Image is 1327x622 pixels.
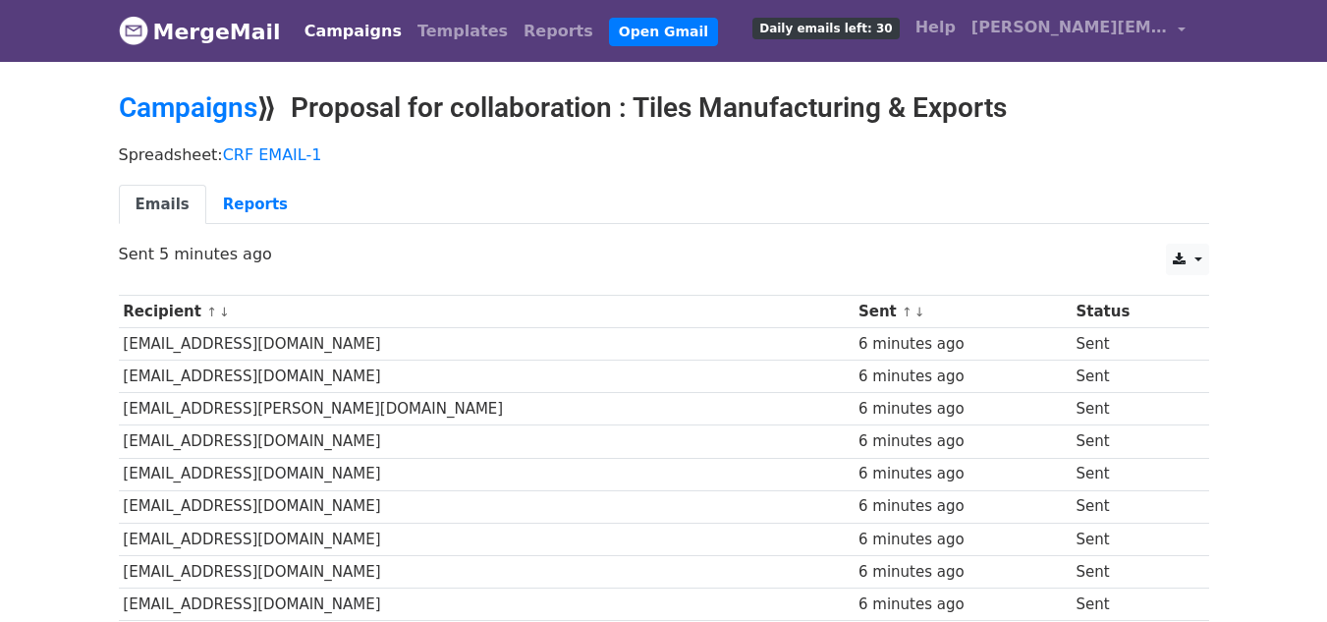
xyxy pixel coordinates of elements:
[119,555,855,588] td: [EMAIL_ADDRESS][DOMAIN_NAME]
[119,588,855,620] td: [EMAIL_ADDRESS][DOMAIN_NAME]
[609,18,718,46] a: Open Gmail
[1072,555,1191,588] td: Sent
[902,305,912,319] a: ↑
[854,296,1071,328] th: Sent
[858,398,1067,421] div: 6 minutes ago
[410,12,516,51] a: Templates
[858,594,1067,616] div: 6 minutes ago
[119,296,855,328] th: Recipient
[119,16,148,45] img: MergeMail logo
[858,366,1067,388] div: 6 minutes ago
[223,145,322,164] a: CRF EMAIL-1
[858,529,1067,551] div: 6 minutes ago
[119,425,855,458] td: [EMAIL_ADDRESS][DOMAIN_NAME]
[119,91,257,124] a: Campaigns
[119,91,1209,125] h2: ⟫ Proposal for collaboration : Tiles Manufacturing & Exports
[119,244,1209,264] p: Sent 5 minutes ago
[297,12,410,51] a: Campaigns
[119,11,281,52] a: MergeMail
[119,361,855,393] td: [EMAIL_ADDRESS][DOMAIN_NAME]
[206,185,304,225] a: Reports
[914,305,925,319] a: ↓
[858,495,1067,518] div: 6 minutes ago
[745,8,907,47] a: Daily emails left: 30
[1072,361,1191,393] td: Sent
[971,16,1168,39] span: [PERSON_NAME][EMAIL_ADDRESS][DOMAIN_NAME]
[1072,458,1191,490] td: Sent
[858,463,1067,485] div: 6 minutes ago
[1072,393,1191,425] td: Sent
[119,393,855,425] td: [EMAIL_ADDRESS][PERSON_NAME][DOMAIN_NAME]
[516,12,601,51] a: Reports
[858,561,1067,584] div: 6 minutes ago
[908,8,964,47] a: Help
[752,18,899,39] span: Daily emails left: 30
[206,305,217,319] a: ↑
[219,305,230,319] a: ↓
[119,185,206,225] a: Emails
[119,523,855,555] td: [EMAIL_ADDRESS][DOMAIN_NAME]
[119,490,855,523] td: [EMAIL_ADDRESS][DOMAIN_NAME]
[1072,490,1191,523] td: Sent
[1072,588,1191,620] td: Sent
[964,8,1193,54] a: [PERSON_NAME][EMAIL_ADDRESS][DOMAIN_NAME]
[1072,425,1191,458] td: Sent
[1072,296,1191,328] th: Status
[119,328,855,361] td: [EMAIL_ADDRESS][DOMAIN_NAME]
[858,333,1067,356] div: 6 minutes ago
[1072,523,1191,555] td: Sent
[119,458,855,490] td: [EMAIL_ADDRESS][DOMAIN_NAME]
[858,430,1067,453] div: 6 minutes ago
[1072,328,1191,361] td: Sent
[119,144,1209,165] p: Spreadsheet:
